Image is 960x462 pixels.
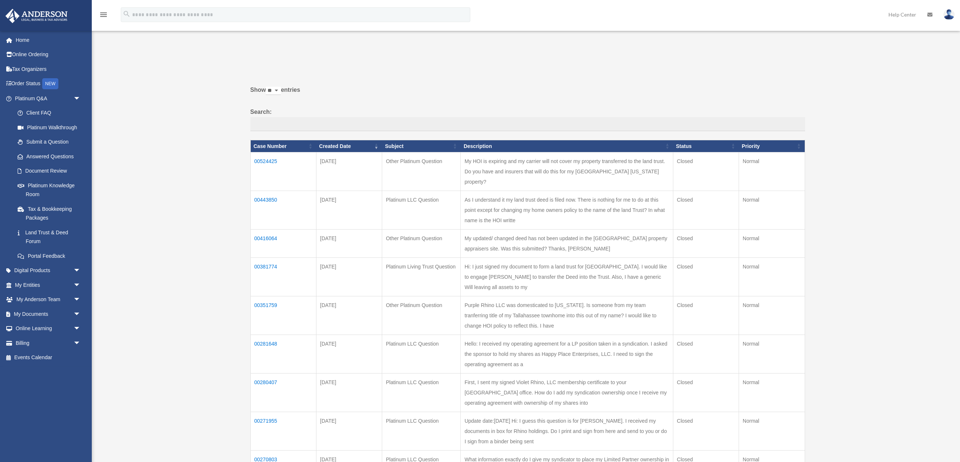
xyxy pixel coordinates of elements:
div: NEW [42,78,58,89]
td: Platinum LLC Question [382,373,461,412]
th: Created Date: activate to sort column ascending [316,140,382,152]
td: Normal [739,373,805,412]
th: Priority: activate to sort column ascending [739,140,805,152]
span: arrow_drop_down [73,336,88,351]
span: arrow_drop_down [73,321,88,336]
span: arrow_drop_down [73,278,88,293]
th: Case Number: activate to sort column ascending [250,140,316,152]
label: Search: [250,107,805,131]
span: arrow_drop_down [73,307,88,322]
a: Land Trust & Deed Forum [10,225,88,249]
td: My updated/ changed deed has not been updated in the [GEOGRAPHIC_DATA] property appraisers site. ... [461,230,673,258]
td: Other Platinum Question [382,230,461,258]
td: [DATE] [316,412,382,451]
a: Tax Organizers [5,62,92,76]
td: 00351759 [250,296,316,335]
td: [DATE] [316,373,382,412]
a: My Documentsarrow_drop_down [5,307,92,321]
td: Hello: I received my operating agreement for a LP position taken in a syndication. I asked the sp... [461,335,673,373]
td: 00524425 [250,152,316,191]
a: Document Review [10,164,88,178]
td: [DATE] [316,230,382,258]
a: Order StatusNEW [5,76,92,91]
td: 00443850 [250,191,316,230]
input: Search: [250,117,805,131]
td: 00271955 [250,412,316,451]
th: Description: activate to sort column ascending [461,140,673,152]
a: Online Ordering [5,47,92,62]
a: Events Calendar [5,350,92,365]
td: [DATE] [316,296,382,335]
a: Tax & Bookkeeping Packages [10,202,88,225]
td: Closed [673,191,739,230]
td: Closed [673,412,739,451]
td: My HOI is expiring and my carrier will not cover my property transferred to the land trust. Do yo... [461,152,673,191]
td: Closed [673,335,739,373]
a: Portal Feedback [10,249,88,263]
td: [DATE] [316,152,382,191]
td: 00381774 [250,258,316,296]
td: Platinum LLC Question [382,191,461,230]
a: Digital Productsarrow_drop_down [5,263,92,278]
td: [DATE] [316,335,382,373]
a: Billingarrow_drop_down [5,336,92,350]
td: Normal [739,335,805,373]
td: Normal [739,152,805,191]
td: [DATE] [316,258,382,296]
td: Platinum Living Trust Question [382,258,461,296]
span: arrow_drop_down [73,263,88,278]
td: Normal [739,296,805,335]
td: Closed [673,230,739,258]
td: Hi: I just signed my document to form a land trust for [GEOGRAPHIC_DATA]. I would like to engage ... [461,258,673,296]
td: Other Platinum Question [382,296,461,335]
a: My Anderson Teamarrow_drop_down [5,292,92,307]
td: Other Platinum Question [382,152,461,191]
td: Normal [739,258,805,296]
a: Online Learningarrow_drop_down [5,321,92,336]
th: Subject: activate to sort column ascending [382,140,461,152]
span: arrow_drop_down [73,292,88,307]
td: Closed [673,258,739,296]
a: Client FAQ [10,106,88,120]
td: First, I sent my signed Violet Rhino, LLC membership certificate to your [GEOGRAPHIC_DATA] office... [461,373,673,412]
td: Normal [739,191,805,230]
a: Platinum Q&Aarrow_drop_down [5,91,88,106]
i: search [123,10,131,18]
td: [DATE] [316,191,382,230]
td: Purple Rhino LLC was domesticated to [US_STATE]. Is someone from my team tranferring title of my ... [461,296,673,335]
a: menu [99,13,108,19]
td: Platinum LLC Question [382,335,461,373]
td: 00280407 [250,373,316,412]
i: menu [99,10,108,19]
label: Show entries [250,85,805,102]
td: Closed [673,373,739,412]
a: My Entitiesarrow_drop_down [5,278,92,292]
td: Closed [673,152,739,191]
td: Update date:[DATE] Hi: I guess this question is for [PERSON_NAME]. I received my documents in box... [461,412,673,451]
span: arrow_drop_down [73,91,88,106]
a: Home [5,33,92,47]
img: User Pic [943,9,954,20]
select: Showentries [266,87,281,95]
a: Submit a Question [10,135,88,149]
img: Anderson Advisors Platinum Portal [3,9,70,23]
td: As I understand it my land trust deed is filed now. There is nothing for me to do at this point e... [461,191,673,230]
a: Answered Questions [10,149,84,164]
td: 00281648 [250,335,316,373]
a: Platinum Walkthrough [10,120,88,135]
td: Platinum LLC Question [382,412,461,451]
td: Normal [739,412,805,451]
a: Platinum Knowledge Room [10,178,88,202]
td: 00416064 [250,230,316,258]
td: Closed [673,296,739,335]
th: Status: activate to sort column ascending [673,140,739,152]
td: Normal [739,230,805,258]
